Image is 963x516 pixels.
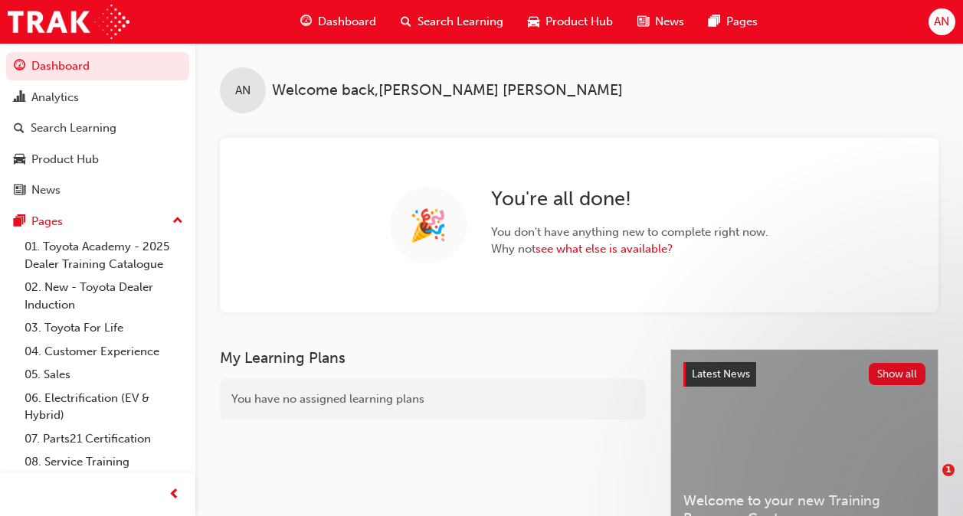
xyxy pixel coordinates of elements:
[31,119,116,137] div: Search Learning
[8,5,129,39] img: Trak
[536,242,673,256] a: see what else is available?
[6,49,189,207] button: DashboardAnalyticsSearch LearningProduct HubNews
[709,12,720,31] span: pages-icon
[683,362,925,387] a: Latest NewsShow all
[516,6,625,38] a: car-iconProduct Hub
[31,181,61,199] div: News
[18,450,189,474] a: 08. Service Training
[14,91,25,105] span: chart-icon
[31,213,63,230] div: Pages
[272,82,623,100] span: Welcome back , [PERSON_NAME] [PERSON_NAME]
[388,6,516,38] a: search-iconSearch Learning
[18,363,189,387] a: 05. Sales
[220,349,646,367] h3: My Learning Plans
[6,207,189,236] button: Pages
[726,13,758,31] span: Pages
[6,52,189,80] a: Dashboard
[545,13,613,31] span: Product Hub
[18,387,189,427] a: 06. Electrification (EV & Hybrid)
[169,485,180,505] span: prev-icon
[418,13,503,31] span: Search Learning
[14,122,25,136] span: search-icon
[911,464,948,501] iframe: Intercom live chat
[31,151,99,168] div: Product Hub
[929,8,955,35] button: AN
[637,12,649,31] span: news-icon
[18,340,189,364] a: 04. Customer Experience
[6,145,189,174] a: Product Hub
[6,176,189,204] a: News
[655,13,684,31] span: News
[172,211,183,231] span: up-icon
[14,153,25,167] span: car-icon
[318,13,376,31] span: Dashboard
[942,464,955,476] span: 1
[696,6,770,38] a: pages-iconPages
[18,276,189,316] a: 02. New - Toyota Dealer Induction
[491,240,768,258] span: Why not
[14,184,25,198] span: news-icon
[31,89,79,106] div: Analytics
[14,215,25,229] span: pages-icon
[869,363,926,385] button: Show all
[491,224,768,241] span: You don ' t have anything new to complete right now.
[235,82,251,100] span: AN
[934,13,949,31] span: AN
[528,12,539,31] span: car-icon
[491,187,768,211] h2: You ' re all done!
[220,379,646,420] div: You have no assigned learning plans
[18,427,189,451] a: 07. Parts21 Certification
[288,6,388,38] a: guage-iconDashboard
[625,6,696,38] a: news-iconNews
[18,235,189,276] a: 01. Toyota Academy - 2025 Dealer Training Catalogue
[300,12,312,31] span: guage-icon
[6,83,189,112] a: Analytics
[6,114,189,142] a: Search Learning
[401,12,411,31] span: search-icon
[409,217,447,234] span: 🎉
[18,316,189,340] a: 03. Toyota For Life
[14,60,25,73] span: guage-icon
